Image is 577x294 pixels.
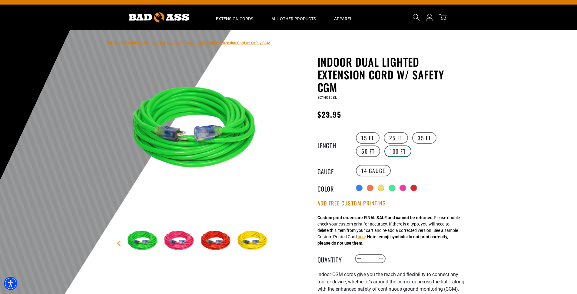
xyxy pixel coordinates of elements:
a: Bad Ass Extension Cords [107,41,148,45]
span: SC14015BL [317,95,337,100]
label: 35 FT [412,132,436,144]
button: Add Free Custom Printing [317,200,386,207]
span: Indoor CGM cords give you the reach and flexibility to connect any tool or device, whether it’s a... [317,272,464,292]
a: Open this option [425,5,434,30]
label: Quantity [317,255,348,263]
img: green [126,223,161,259]
img: red [199,223,234,259]
a: Previous [116,240,122,246]
a: cart [438,14,448,21]
img: pink [162,223,197,259]
img: green [125,57,271,203]
span: › [149,41,150,45]
button: here [358,234,366,240]
label: 50 FT [356,145,380,157]
summary: Search [411,12,421,22]
label: 14 Gauge [356,165,391,176]
img: yellow [236,223,271,259]
img: Bad Ass Extension Cords [129,12,189,22]
a: Return to Collection [151,41,184,45]
summary: Extension Cords [207,5,262,30]
strong: Custom print orders are FINAL SALE and cannot be returned. [317,215,434,220]
h1: Indoor Dual Lighted Extension Cord w/ Safety CGM [317,55,466,94]
summary: All Other Products [262,5,325,30]
span: Extension Cords [216,16,253,22]
span: › [185,41,186,45]
div: Accessibility Menu [4,277,17,290]
span: Indoor Dual Lighted Extension Cord w/ Safety CGM [187,41,270,45]
div: Please double check your custom print for accuracy. If there is a typo, you will need to delete t... [317,215,460,246]
label: 25 FT [384,132,408,144]
legend: Gauge [317,167,348,175]
legend: Color [317,184,348,192]
label: 100 FT [384,145,411,157]
strong: Note: emoji symbols do not print correctly, please do not use them. [317,234,448,246]
nav: breadcrumbs [107,39,270,46]
label: 15 FT [356,132,380,144]
span: All Other Products [271,16,316,22]
span: $23.95 [317,109,341,120]
summary: Apparel [325,5,361,30]
span: Apparel [334,16,352,22]
legend: Length [317,141,348,149]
